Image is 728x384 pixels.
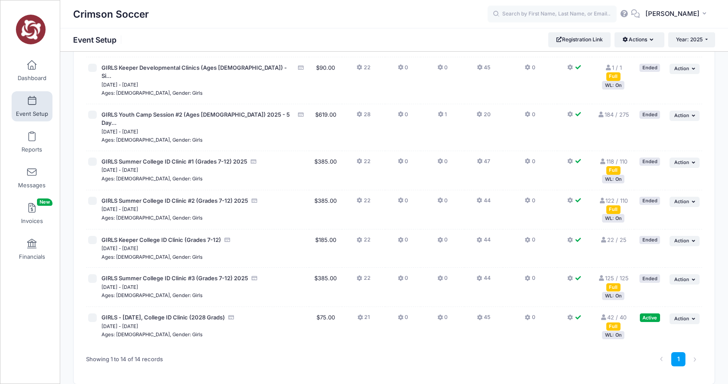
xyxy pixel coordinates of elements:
[639,197,660,205] div: Ended
[101,254,203,260] small: Ages: [DEMOGRAPHIC_DATA], Gender: Girls
[606,166,620,174] div: Full
[670,313,700,324] button: Action
[309,104,342,151] td: $619.00
[674,316,689,322] span: Action
[309,268,342,307] td: $385.00
[0,9,61,50] a: Crimson Soccer
[101,245,138,251] small: [DATE] - [DATE]
[676,36,703,43] span: Year: 2025
[101,323,138,329] small: [DATE] - [DATE]
[525,197,535,209] button: 0
[356,111,370,123] button: 28
[12,127,52,157] a: Reports
[437,197,448,209] button: 0
[309,151,342,190] td: $385.00
[15,13,47,46] img: Crimson Soccer
[438,111,447,123] button: 1
[671,352,685,366] a: 1
[101,111,290,127] span: GIRLS Youth Camp Session #2 (Ages [DEMOGRAPHIC_DATA]) 2025 - 5 Day...
[477,313,490,326] button: 45
[525,64,535,76] button: 0
[309,57,342,104] td: $90.00
[398,158,408,170] button: 0
[18,74,46,82] span: Dashboard
[437,64,448,76] button: 0
[670,197,700,207] button: Action
[525,274,535,287] button: 0
[101,176,203,182] small: Ages: [DEMOGRAPHIC_DATA], Gender: Girls
[437,236,448,248] button: 0
[356,158,370,170] button: 22
[606,322,620,331] div: Full
[670,236,700,246] button: Action
[251,198,258,204] i: Accepting Credit Card Payments
[668,32,715,47] button: Year: 2025
[86,350,163,369] div: Showing 1 to 14 of 14 records
[297,112,304,118] i: Accepting Credit Card Payments
[101,331,203,338] small: Ages: [DEMOGRAPHIC_DATA], Gender: Girls
[602,292,624,300] div: WL: On
[599,158,627,173] a: 118 / 110 Full
[639,111,660,119] div: Ended
[12,163,52,193] a: Messages
[101,284,138,290] small: [DATE] - [DATE]
[600,236,627,243] a: 22 / 25
[356,274,370,287] button: 22
[398,236,408,248] button: 0
[309,229,342,268] td: $185.00
[674,276,689,282] span: Action
[101,314,225,321] span: GIRLS - [DATE], College ID Clinic (2028 Grads)
[598,111,629,118] a: 184 / 275
[476,274,490,287] button: 44
[476,111,490,123] button: 20
[398,111,408,123] button: 0
[606,283,620,291] div: Full
[21,217,43,225] span: Invoices
[12,234,52,264] a: Financials
[250,159,257,164] i: Accepting Credit Card Payments
[645,9,700,19] span: [PERSON_NAME]
[476,197,490,209] button: 44
[525,236,535,248] button: 0
[602,175,624,183] div: WL: On
[602,331,624,339] div: WL: On
[600,314,627,329] a: 42 / 40 Full
[640,313,660,322] div: Active
[674,198,689,204] span: Action
[606,72,620,81] div: Full
[605,64,622,80] a: 1 / 1 Full
[356,64,370,76] button: 22
[398,64,408,76] button: 0
[639,274,660,282] div: Ended
[437,158,448,170] button: 0
[437,313,448,326] button: 0
[22,146,42,153] span: Reports
[101,129,138,135] small: [DATE] - [DATE]
[101,167,138,173] small: [DATE] - [DATE]
[101,158,247,165] span: GIRLS Summer College ID Clinic #1 (Grades 7-12) 2025
[224,237,231,243] i: Accepting Credit Card Payments
[37,198,52,206] span: New
[477,64,490,76] button: 45
[598,275,629,290] a: 125 / 125 Full
[101,292,203,298] small: Ages: [DEMOGRAPHIC_DATA], Gender: Girls
[356,197,370,209] button: 22
[309,190,342,229] td: $385.00
[398,274,408,287] button: 0
[670,111,700,121] button: Action
[525,111,535,123] button: 0
[476,236,490,248] button: 44
[16,110,48,118] span: Event Setup
[599,197,628,213] a: 122 / 110 Full
[228,315,235,320] i: Accepting Credit Card Payments
[101,82,138,88] small: [DATE] - [DATE]
[19,253,45,260] span: Financials
[602,81,624,89] div: WL: On
[639,64,660,72] div: Ended
[670,64,700,74] button: Action
[525,158,535,170] button: 0
[73,35,124,44] h1: Event Setup
[674,238,689,244] span: Action
[674,159,689,165] span: Action
[670,274,700,285] button: Action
